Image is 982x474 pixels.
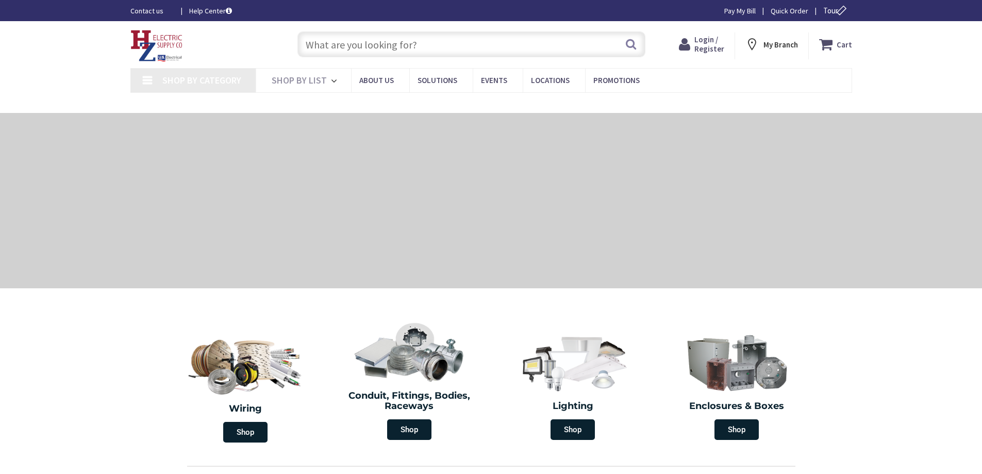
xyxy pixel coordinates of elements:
[130,30,183,62] img: HZ Electric Supply
[481,75,507,85] span: Events
[359,75,394,85] span: About Us
[272,74,327,86] span: Shop By List
[662,401,811,412] h2: Enclosures & Boxes
[657,327,816,445] a: Enclosures & Boxes Shop
[297,31,645,57] input: What are you looking for?
[164,327,328,448] a: Wiring Shop
[223,422,268,443] span: Shop
[531,75,570,85] span: Locations
[694,35,724,54] span: Login / Register
[130,6,173,16] a: Contact us
[189,6,232,16] a: Help Center
[387,419,431,440] span: Shop
[593,75,640,85] span: Promotions
[679,35,724,54] a: Login / Register
[724,6,756,16] a: Pay My Bill
[330,317,489,445] a: Conduit, Fittings, Bodies, Raceways Shop
[763,40,798,50] strong: My Branch
[823,6,850,15] span: Tour
[837,35,852,54] strong: Cart
[745,35,798,54] div: My Branch
[169,404,323,414] h2: Wiring
[819,35,852,54] a: Cart
[714,419,759,440] span: Shop
[551,419,595,440] span: Shop
[494,327,653,445] a: Lighting Shop
[499,401,647,412] h2: Lighting
[335,391,484,412] h2: Conduit, Fittings, Bodies, Raceways
[771,6,808,16] a: Quick Order
[418,75,457,85] span: Solutions
[162,74,241,86] span: Shop By Category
